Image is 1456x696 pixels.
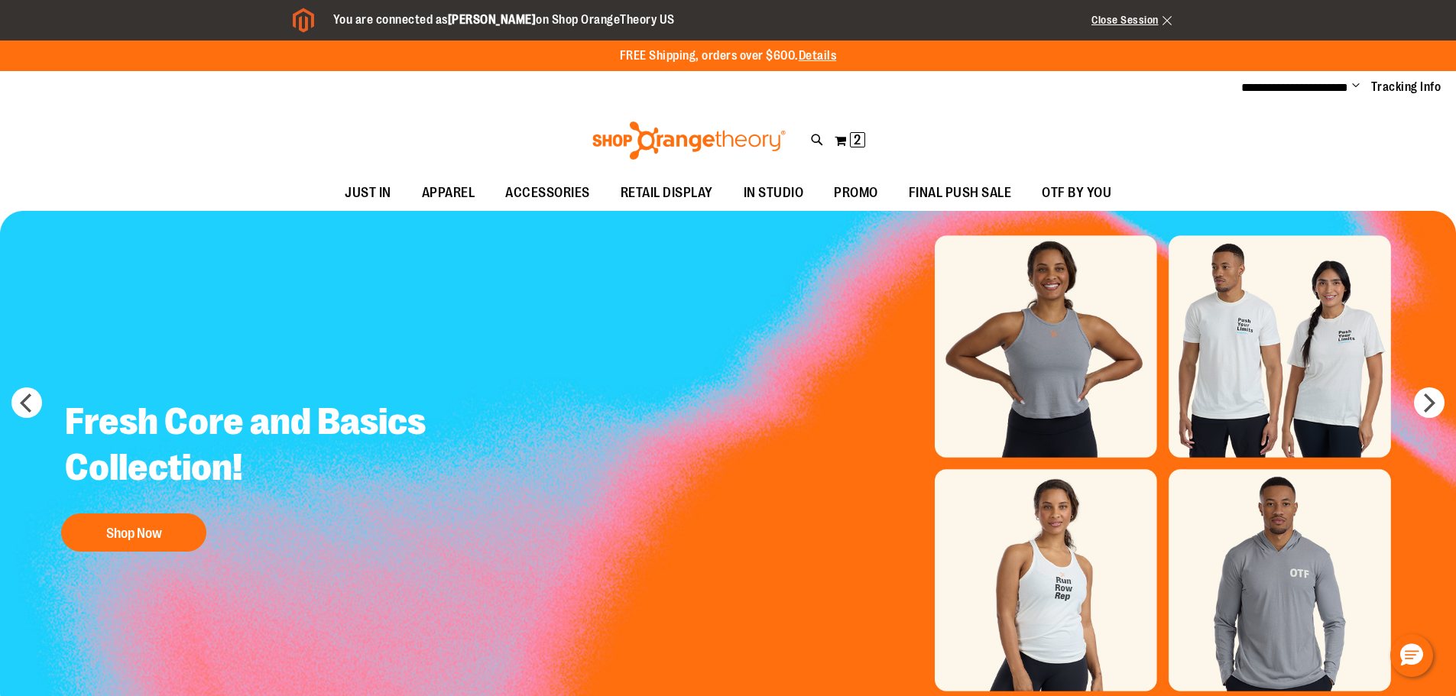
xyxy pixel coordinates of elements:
[1042,176,1111,210] span: OTF BY YOU
[329,176,407,211] a: JUST IN
[799,49,837,63] a: Details
[1091,14,1172,26] a: Close Session
[909,176,1012,210] span: FINAL PUSH SALE
[54,387,461,506] h2: Fresh Core and Basics Collection!
[590,121,788,160] img: Shop Orangetheory
[1026,176,1127,211] a: OTF BY YOU
[407,176,491,211] a: APPAREL
[1371,79,1441,95] a: Tracking Info
[819,176,893,211] a: PROMO
[293,8,314,33] img: Magento
[893,176,1027,211] a: FINAL PUSH SALE
[620,47,837,65] p: FREE Shipping, orders over $600.
[834,176,878,210] span: PROMO
[11,387,42,418] button: prev
[1352,79,1360,95] button: Account menu
[621,176,713,210] span: RETAIL DISPLAY
[728,176,819,211] a: IN STUDIO
[333,13,675,27] span: You are connected as on Shop OrangeTheory US
[605,176,728,211] a: RETAIL DISPLAY
[854,132,861,147] span: 2
[1414,387,1445,418] button: next
[61,513,206,552] button: Shop Now
[490,176,605,211] a: ACCESSORIES
[422,176,475,210] span: APPAREL
[54,387,461,559] a: Fresh Core and Basics Collection! Shop Now
[744,176,804,210] span: IN STUDIO
[345,176,391,210] span: JUST IN
[505,176,590,210] span: ACCESSORIES
[448,13,537,27] strong: [PERSON_NAME]
[1390,634,1433,677] button: Hello, have a question? Let’s chat.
